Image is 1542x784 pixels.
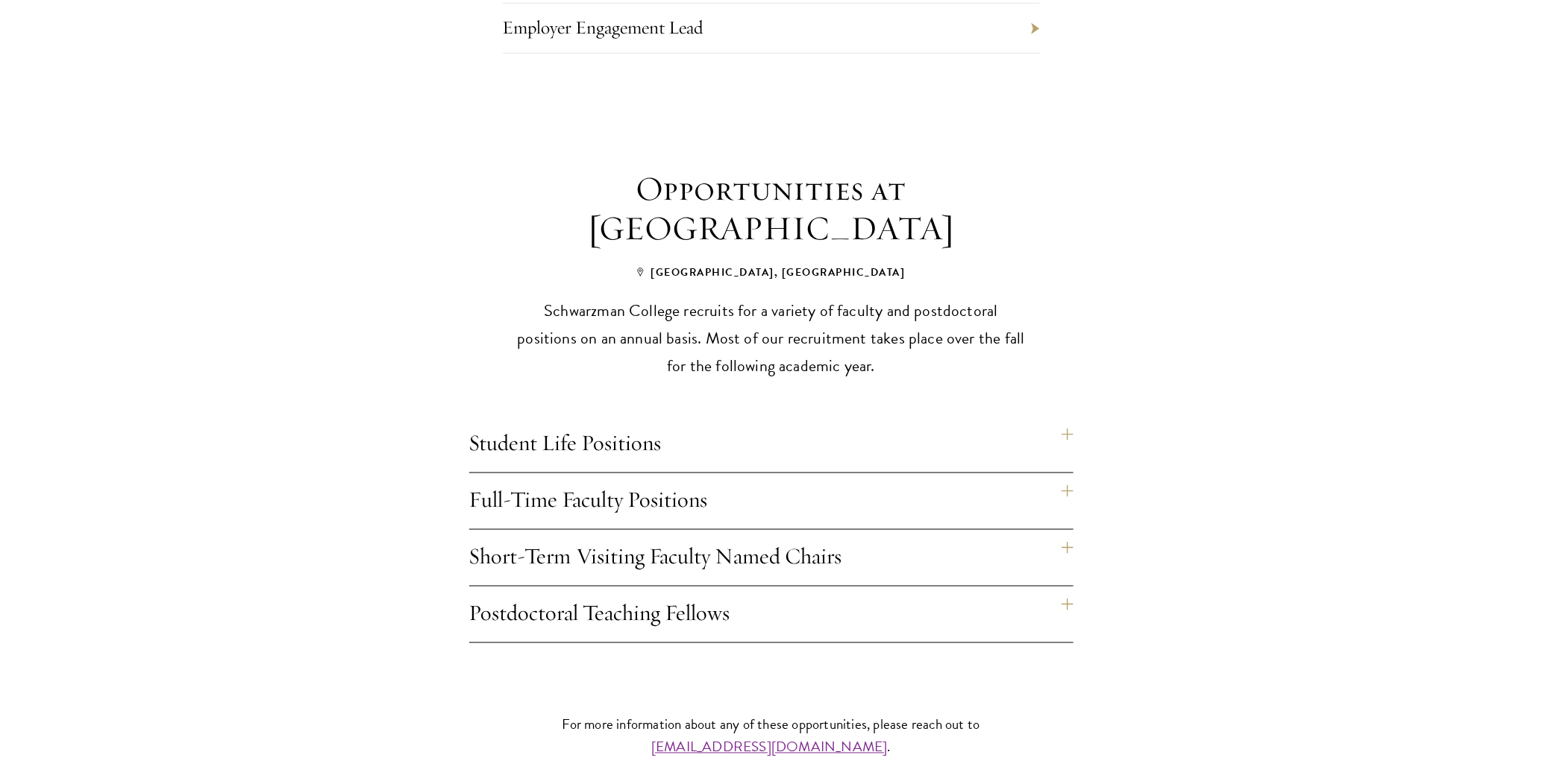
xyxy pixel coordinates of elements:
[469,530,1074,586] h4: Short-Term Visiting Faculty Named Chairs
[369,714,1174,757] p: For more information about any of these opportunities, please reach out to .
[495,169,1047,248] h3: Opportunities at [GEOGRAPHIC_DATA]
[469,587,1074,642] h4: Postdoctoral Teaching Fellows
[503,16,704,39] a: Employer Engagement Lead
[469,473,1074,529] h4: Full-Time Faculty Positions
[651,736,888,758] a: [EMAIL_ADDRESS][DOMAIN_NAME]
[514,297,1029,379] p: Schwarzman College recruits for a variety of faculty and postdoctoral positions on an annual basi...
[637,265,906,280] span: [GEOGRAPHIC_DATA], [GEOGRAPHIC_DATA]
[469,417,1074,472] h4: Student Life Positions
